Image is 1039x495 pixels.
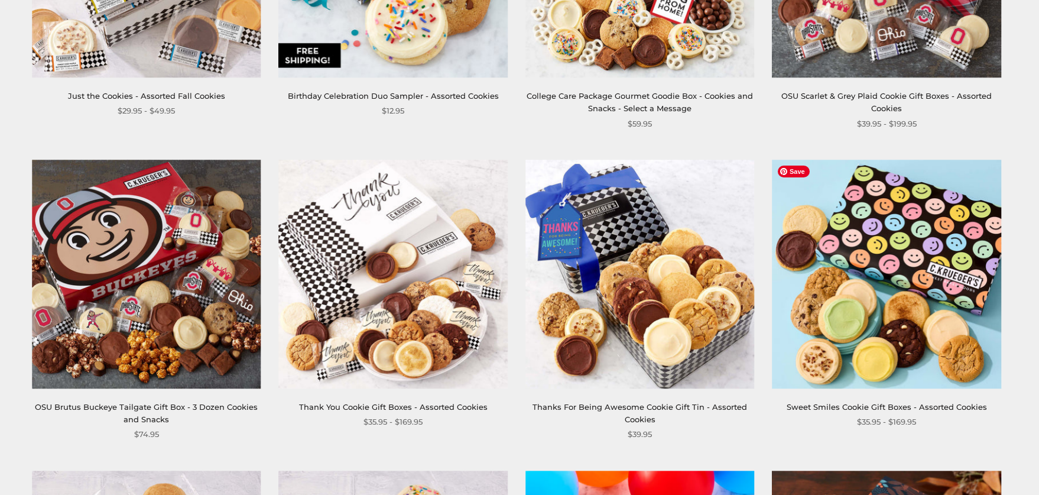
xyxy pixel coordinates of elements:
[628,428,652,441] span: $39.95
[857,416,916,428] span: $35.95 - $169.95
[68,91,225,101] a: Just the Cookies - Assorted Fall Cookies
[32,160,261,389] img: OSU Brutus Buckeye Tailgate Gift Box - 3 Dozen Cookies and Snacks
[118,105,175,117] span: $29.95 - $49.95
[134,428,159,441] span: $74.95
[9,450,122,486] iframe: Sign Up via Text for Offers
[628,118,652,130] span: $59.95
[857,118,917,130] span: $39.95 - $199.95
[35,402,258,424] a: OSU Brutus Buckeye Tailgate Gift Box - 3 Dozen Cookies and Snacks
[527,91,753,113] a: College Care Package Gourmet Goodie Box - Cookies and Snacks - Select a Message
[787,402,987,412] a: Sweet Smiles Cookie Gift Boxes - Assorted Cookies
[778,166,810,177] span: Save
[363,416,423,428] span: $35.95 - $169.95
[382,105,404,117] span: $12.95
[525,160,755,389] img: Thanks For Being Awesome Cookie Gift Tin - Assorted Cookies
[772,160,1001,389] img: Sweet Smiles Cookie Gift Boxes - Assorted Cookies
[533,402,747,424] a: Thanks For Being Awesome Cookie Gift Tin - Assorted Cookies
[781,91,992,113] a: OSU Scarlet & Grey Plaid Cookie Gift Boxes - Assorted Cookies
[278,160,508,389] img: Thank You Cookie Gift Boxes - Assorted Cookies
[288,91,499,101] a: Birthday Celebration Duo Sampler - Assorted Cookies
[299,402,488,412] a: Thank You Cookie Gift Boxes - Assorted Cookies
